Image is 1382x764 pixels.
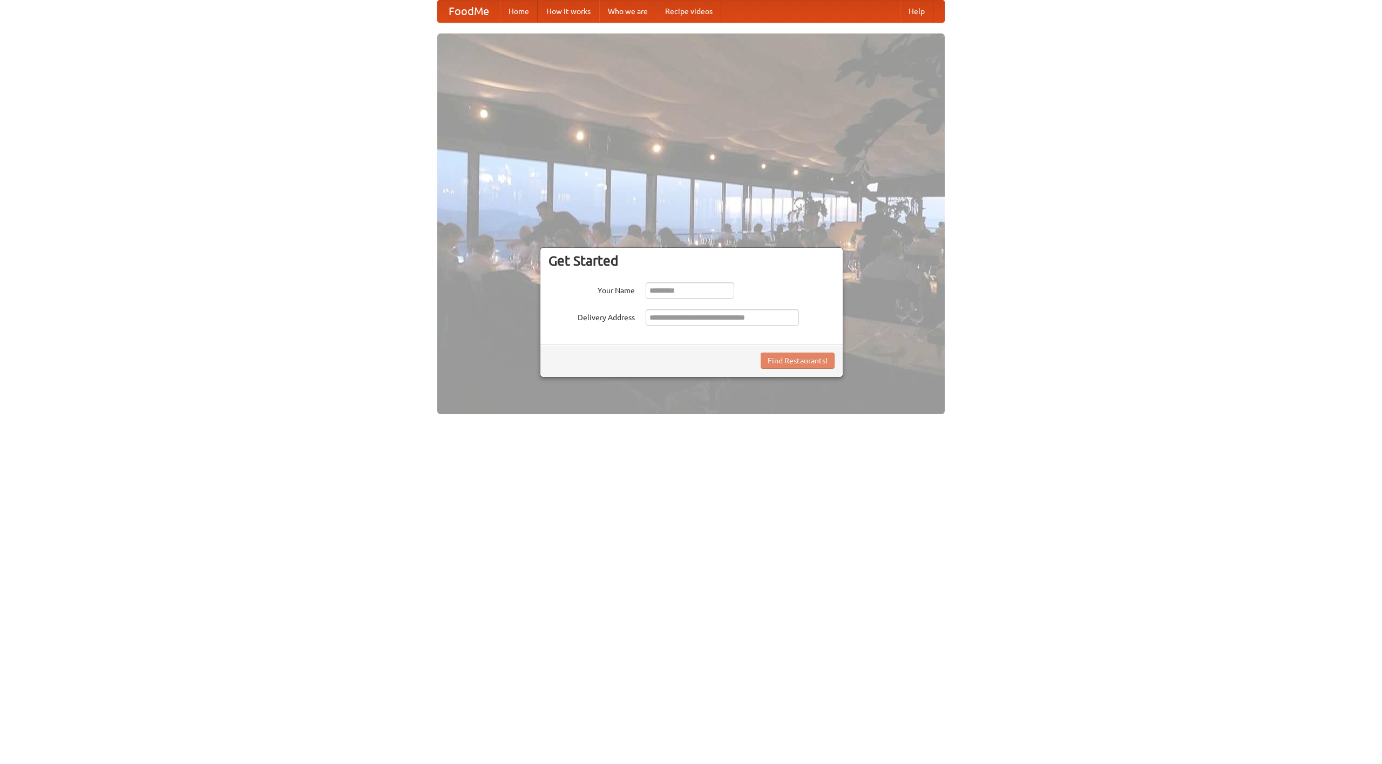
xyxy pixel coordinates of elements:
a: Recipe videos [656,1,721,22]
label: Delivery Address [548,309,635,323]
button: Find Restaurants! [761,353,835,369]
h3: Get Started [548,253,835,269]
a: How it works [538,1,599,22]
a: Help [900,1,933,22]
a: FoodMe [438,1,500,22]
a: Who we are [599,1,656,22]
a: Home [500,1,538,22]
label: Your Name [548,282,635,296]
